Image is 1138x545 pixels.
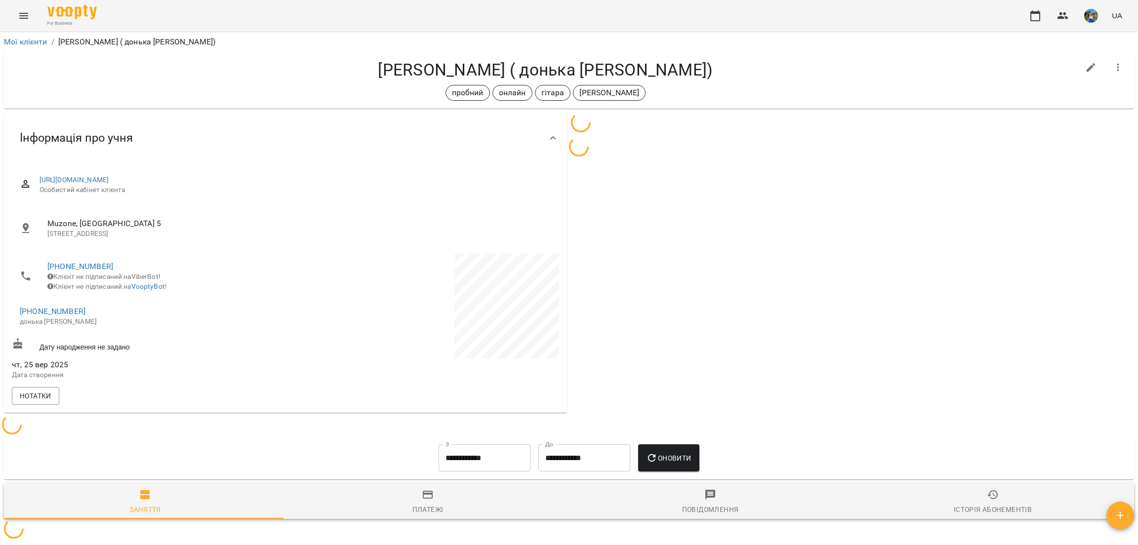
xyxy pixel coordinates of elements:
a: [PHONE_NUMBER] [20,307,85,316]
a: VooptyBot [131,282,165,290]
div: Заняття [129,504,161,515]
p: [STREET_ADDRESS] [47,229,551,239]
p: пробний [452,87,484,99]
div: онлайн [492,85,532,101]
p: онлайн [499,87,526,99]
span: Клієнт не підписаний на ! [47,282,167,290]
div: гітара [535,85,571,101]
img: Voopty Logo [47,5,97,19]
nav: breadcrumb [4,36,1134,48]
span: чт, 25 вер 2025 [12,359,284,371]
span: For Business [47,20,97,27]
span: Клієнт не підписаний на ViberBot! [47,272,161,280]
a: [PHONE_NUMBER] [47,262,113,271]
span: Нотатки [20,390,51,402]
p: [PERSON_NAME] ( донька [PERSON_NAME]) [58,36,215,48]
span: Інформація про учня [20,130,133,146]
button: Menu [12,4,36,28]
span: Оновити [646,452,691,464]
div: Дату народження не задано [10,336,285,354]
button: Оновити [638,444,699,472]
p: донька [PERSON_NAME] [20,317,276,327]
div: Історія абонементів [954,504,1032,515]
div: Інформація про учня [4,113,567,163]
h4: [PERSON_NAME] ( донька [PERSON_NAME]) [12,60,1079,80]
a: [URL][DOMAIN_NAME] [40,176,109,184]
div: Повідомлення [682,504,739,515]
span: Muzone, [GEOGRAPHIC_DATA] 5 [47,218,551,230]
div: Платежі [412,504,444,515]
p: [PERSON_NAME] [579,87,639,99]
img: 0fc4f9d522d3542c56c5d1a1096ba97a.jpg [1084,9,1098,23]
div: [PERSON_NAME] [573,85,646,101]
span: UA [1112,10,1122,21]
a: Мої клієнти [4,37,47,46]
li: / [51,36,54,48]
button: UA [1108,6,1126,25]
button: Нотатки [12,387,59,405]
p: Дата створення [12,370,284,380]
div: пробний [446,85,490,101]
span: Особистий кабінет клієнта [40,185,551,195]
p: гітара [541,87,565,99]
